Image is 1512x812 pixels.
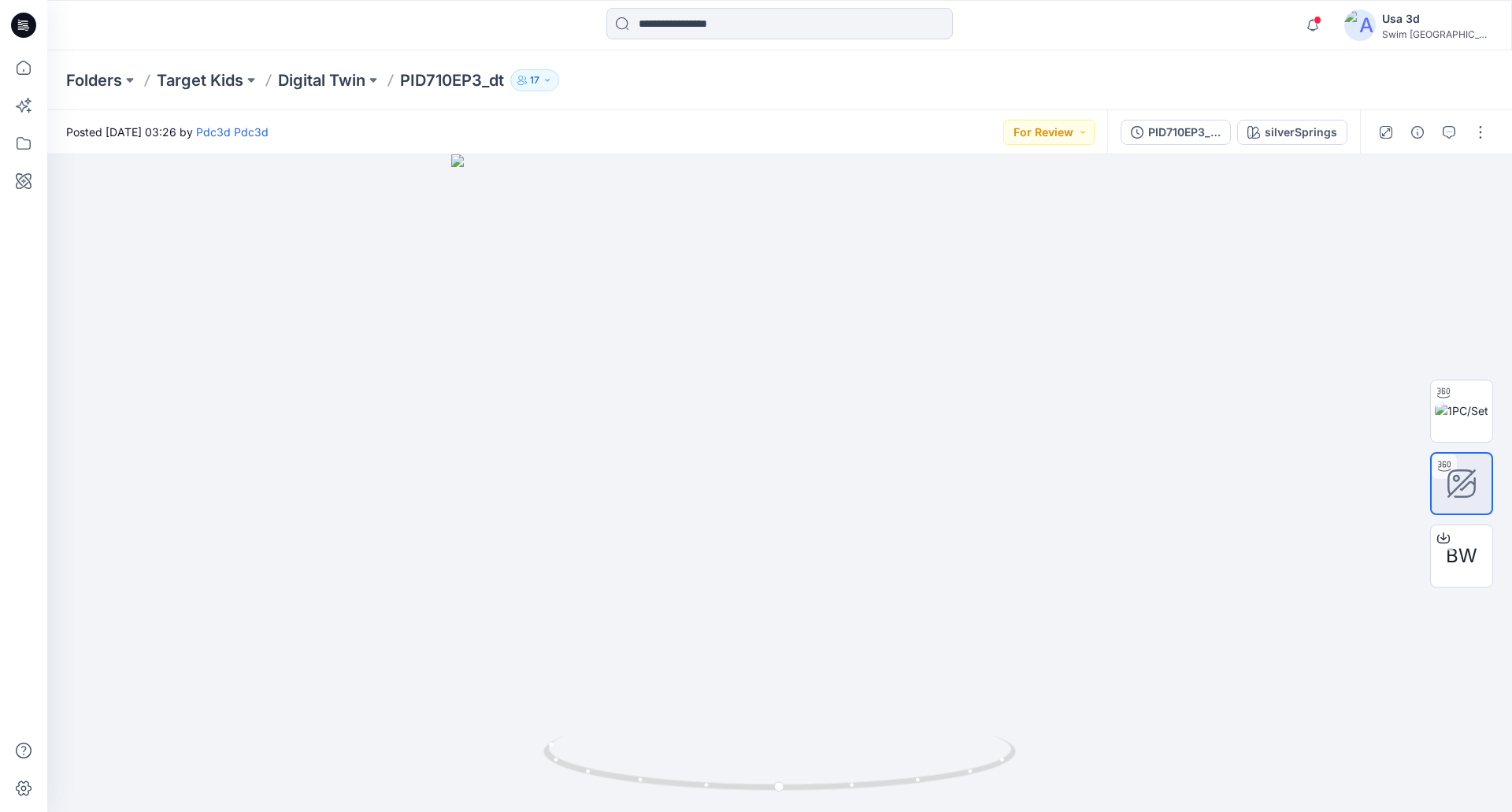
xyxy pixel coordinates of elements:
p: 17 [530,72,539,89]
img: avatar [1344,9,1376,41]
div: Swim [GEOGRAPHIC_DATA] [1382,28,1492,40]
a: Pdc3d Pdc3d [196,125,269,139]
a: Target Kids [157,69,243,91]
button: 17 [510,69,559,91]
img: 1PC/Set [1435,402,1488,419]
div: Usa 3d [1382,9,1492,28]
a: Folders [66,69,122,91]
a: Digital Twin [278,69,365,91]
span: BW [1446,542,1477,570]
p: PID710EP3_dt [400,69,504,91]
span: Posted [DATE] 03:26 by [66,124,269,140]
div: PID710EP3_dt_allsizes [1148,124,1221,141]
button: PID710EP3_dt_allsizes [1121,120,1231,145]
div: silverSprings [1265,124,1337,141]
button: Details [1405,120,1430,145]
button: silverSprings [1237,120,1347,145]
